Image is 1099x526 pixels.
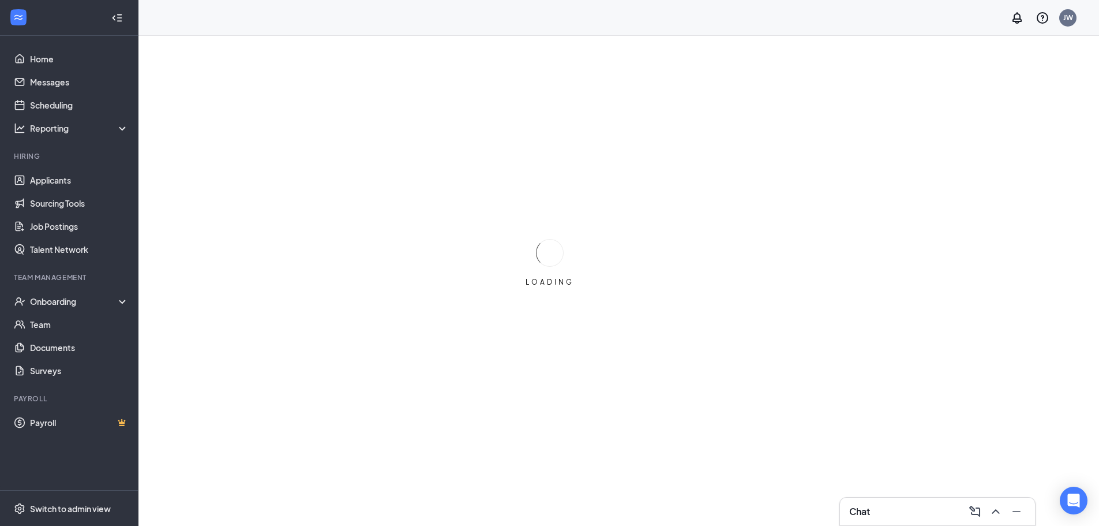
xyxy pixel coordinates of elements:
a: Sourcing Tools [30,192,129,215]
a: Team [30,313,129,336]
a: Home [30,47,129,70]
div: Reporting [30,122,129,134]
svg: UserCheck [14,296,25,307]
button: Minimize [1007,502,1026,521]
a: Messages [30,70,129,94]
div: Payroll [14,394,126,404]
a: Talent Network [30,238,129,261]
svg: ChevronUp [989,505,1003,518]
button: ChevronUp [987,502,1005,521]
svg: Collapse [111,12,123,24]
svg: WorkstreamLogo [13,12,24,23]
div: Onboarding [30,296,119,307]
svg: Notifications [1010,11,1024,25]
button: ComposeMessage [966,502,984,521]
div: LOADING [521,277,579,287]
div: Switch to admin view [30,503,111,514]
svg: QuestionInfo [1036,11,1049,25]
svg: Analysis [14,122,25,134]
svg: ComposeMessage [968,505,982,518]
a: Documents [30,336,129,359]
div: Team Management [14,273,126,282]
svg: Settings [14,503,25,514]
a: Applicants [30,169,129,192]
div: Open Intercom Messenger [1060,487,1087,514]
a: Scheduling [30,94,129,117]
h3: Chat [849,505,870,518]
a: Job Postings [30,215,129,238]
svg: Minimize [1010,505,1023,518]
a: Surveys [30,359,129,382]
div: Hiring [14,151,126,161]
div: JW [1063,13,1073,23]
a: PayrollCrown [30,411,129,434]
